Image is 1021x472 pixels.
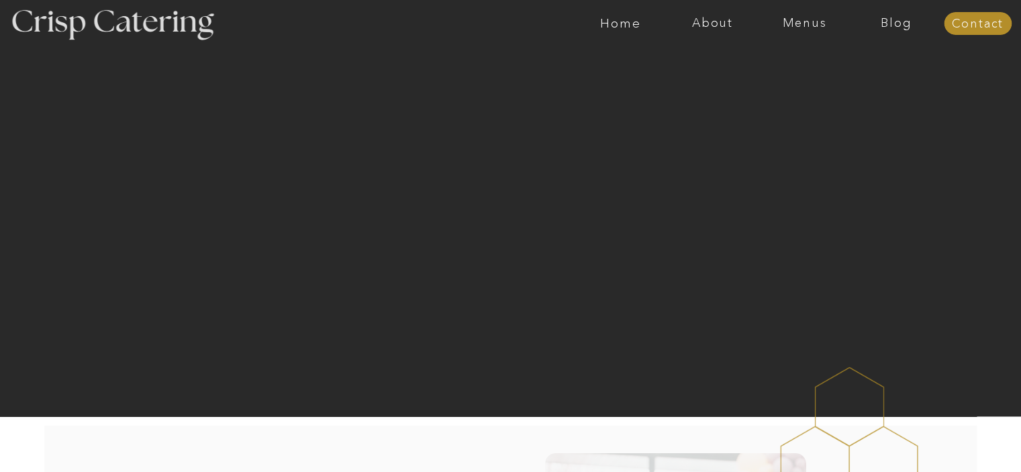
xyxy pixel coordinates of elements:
a: Menus [759,17,850,30]
a: Home [575,17,667,30]
a: Contact [944,17,1012,31]
a: Blog [850,17,942,30]
a: About [667,17,759,30]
